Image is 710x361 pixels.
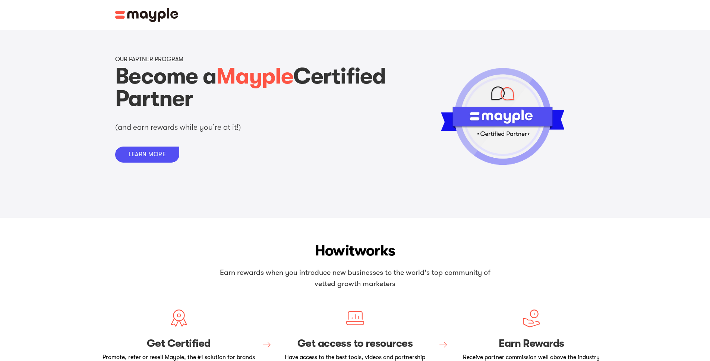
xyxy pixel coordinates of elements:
img: Find a match [345,309,364,327]
p: (and earn rewards while you’re at it!) [115,122,309,133]
h3: Get access to resources [277,338,433,350]
h3: Get Certified [100,338,257,350]
a: LEARN MORE [115,147,180,163]
img: Create your marketing brief. [169,309,188,327]
h2: How works [100,240,610,261]
p: OUR PARTNER PROGRAM [115,56,183,63]
span: Mayple [216,63,293,89]
img: Mayple logo [115,8,179,22]
div: LEARN MORE [129,151,166,158]
span: it [345,242,354,259]
h3: Earn Rewards [453,338,610,350]
h1: Become a Certified Partner [115,65,392,110]
img: Grow your business [522,309,541,327]
p: Earn rewards when you introduce new businesses to the world's top community of vetted growth mark... [215,267,495,289]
